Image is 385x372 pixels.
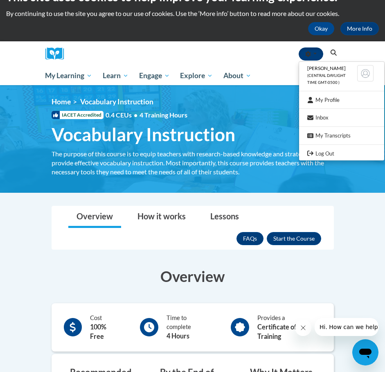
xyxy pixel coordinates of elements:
button: Enroll [267,232,321,245]
b: Certificate of Training [257,323,297,340]
b: 4 Hours [167,332,189,340]
a: My Profile [299,95,384,105]
span: 0.4 CEUs [106,110,187,119]
a: Explore [175,66,218,85]
b: 100% Free [90,323,106,340]
span: Explore [180,71,213,81]
span: Engage [139,71,170,81]
button: Search [327,48,340,58]
a: FAQs [236,232,263,245]
a: My Transcripts [299,131,384,141]
span: (Central Daylight Time GMT-0500 ) [307,73,346,85]
span: Hi. How can we help? [5,6,66,12]
iframe: Button to launch messaging window [352,339,378,365]
a: Learn [97,66,134,85]
span: 4 Training Hours [140,111,187,119]
a: Lessons [202,206,247,228]
div: Cost [90,313,122,341]
iframe: Close message [295,320,311,336]
a: Cox Campus [45,47,70,60]
a: My Learning [40,66,98,85]
h3: Overview [52,266,334,286]
div: Time to complete [167,313,212,341]
span: Learn [103,71,128,81]
a: Inbox [299,113,384,123]
span: Vocabulary Instruction [52,124,235,145]
button: Account Settings [299,47,323,61]
span: About [223,71,251,81]
a: About [218,66,257,85]
a: Home [52,97,71,106]
div: The purpose of this course is to equip teachers with research-based knowledge and strategies to p... [52,149,334,176]
span: Vocabulary Instruction [80,97,153,106]
div: Provides a [257,313,322,341]
img: Learner Profile Avatar [357,65,374,81]
span: [PERSON_NAME] [307,65,346,71]
button: Okay [308,22,334,35]
a: How it works [129,206,194,228]
a: Engage [134,66,175,85]
span: IACET Accredited [52,111,104,119]
div: Main menu [39,66,346,85]
span: • [134,111,137,119]
a: More Info [340,22,379,35]
p: By continuing to use the site you agree to our use of cookies. Use the ‘More info’ button to read... [6,9,379,18]
span: My Learning [45,71,92,81]
img: Logo brand [45,47,70,60]
a: Logout [299,149,384,159]
a: Overview [68,206,121,228]
iframe: Message from company [315,318,378,336]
